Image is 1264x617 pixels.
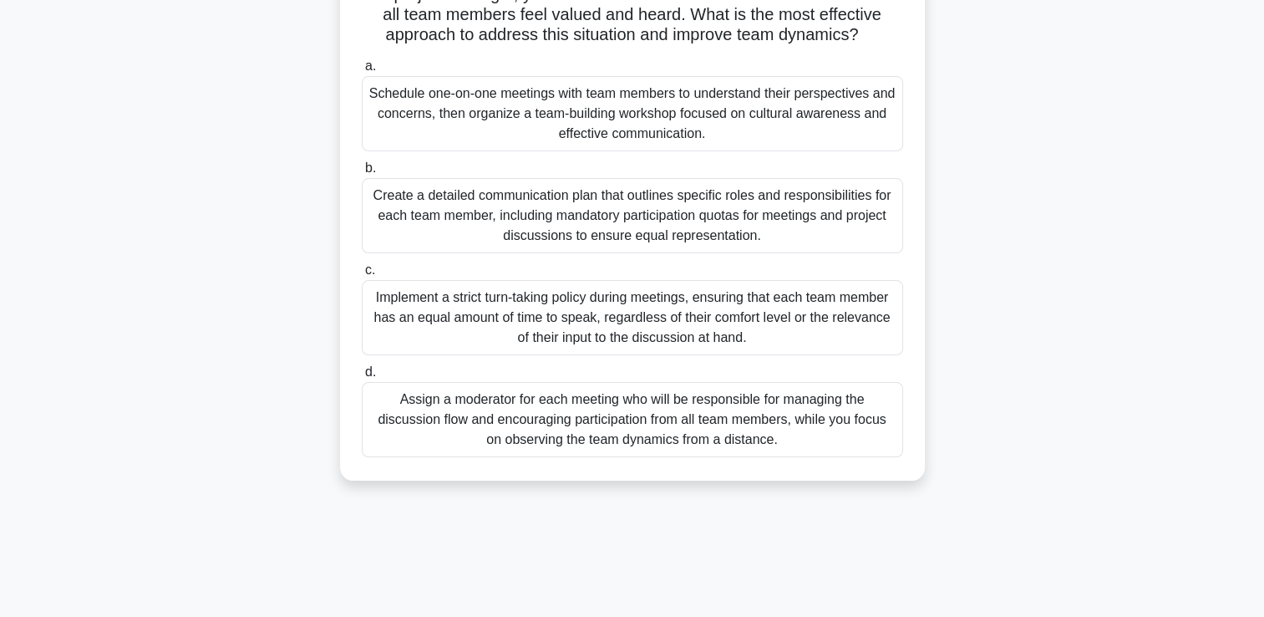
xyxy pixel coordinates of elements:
span: a. [365,59,376,73]
div: Implement a strict turn-taking policy during meetings, ensuring that each team member has an equa... [362,280,903,355]
div: Create a detailed communication plan that outlines specific roles and responsibilities for each t... [362,178,903,253]
span: d. [365,365,376,379]
div: Assign a moderator for each meeting who will be responsible for managing the discussion flow and ... [362,382,903,457]
span: c. [365,263,375,277]
div: Schedule one-on-one meetings with team members to understand their perspectives and concerns, the... [362,76,903,151]
span: b. [365,161,376,175]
